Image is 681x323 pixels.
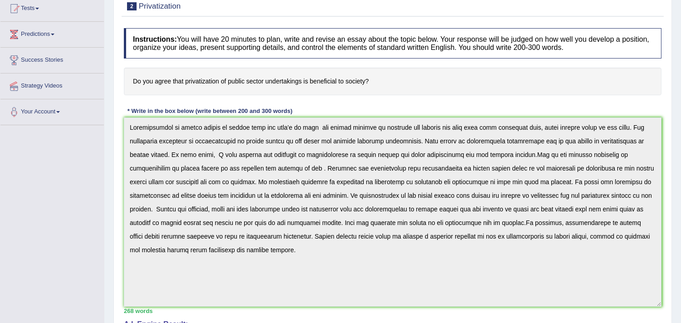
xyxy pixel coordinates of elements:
span: 2 [127,2,137,10]
div: * Write in the box below (write between 200 and 300 words) [124,107,296,115]
small: Privatization [139,2,181,10]
b: Instructions: [133,35,177,43]
a: Your Account [0,99,104,122]
div: 268 words [124,307,661,315]
a: Strategy Videos [0,73,104,96]
a: Predictions [0,22,104,44]
h4: Do you agree that privatization of public sector undertakings is beneficial to society? [124,68,661,95]
h4: You will have 20 minutes to plan, write and revise an essay about the topic below. Your response ... [124,28,661,59]
a: Success Stories [0,48,104,70]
